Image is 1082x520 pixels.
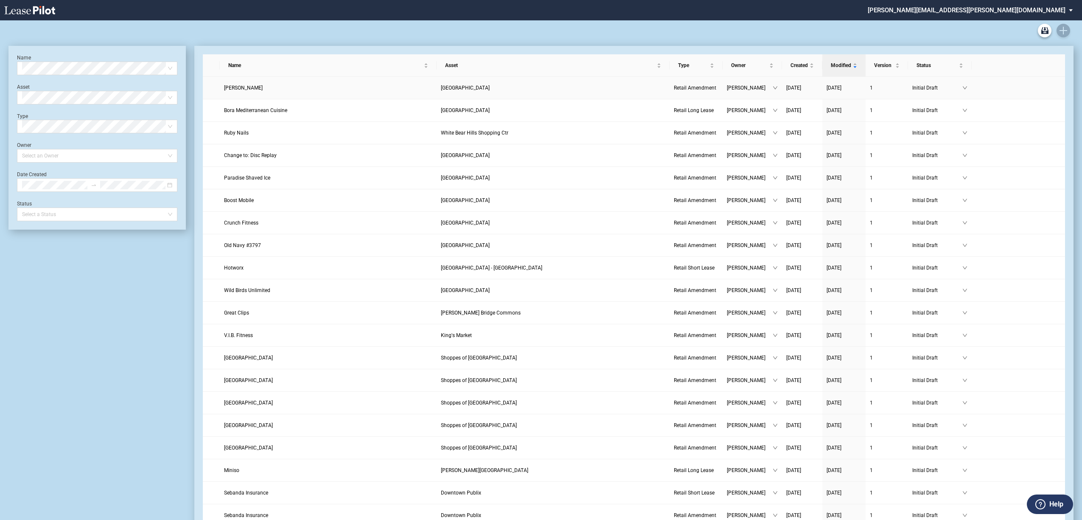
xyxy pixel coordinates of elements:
span: [PERSON_NAME] [727,331,773,340]
a: Great Clips [224,309,432,317]
span: [DATE] [786,377,801,383]
span: [DATE] [786,152,801,158]
span: [DATE] [786,130,801,136]
a: Retail Amendment [674,331,718,340]
a: White Bear Hills Shopping Ctr [441,129,665,137]
a: [DATE] [786,399,818,407]
span: [PERSON_NAME] [727,84,773,92]
a: [GEOGRAPHIC_DATA] [224,421,432,430]
a: 1 [870,241,904,250]
span: down [773,333,778,338]
a: V.I.B. Fitness [224,331,432,340]
span: down [773,310,778,315]
a: Wild Birds Unlimited [224,286,432,295]
span: [DATE] [827,377,841,383]
span: [DATE] [827,152,841,158]
span: Initial Draft [912,264,962,272]
span: Great Clips [224,310,249,316]
a: Retail Long Lease [674,106,718,115]
a: Retail Amendment [674,354,718,362]
span: [DATE] [827,355,841,361]
span: [DATE] [827,467,841,473]
span: down [962,423,967,428]
label: Status [17,201,32,207]
span: down [773,355,778,360]
a: [DATE] [786,129,818,137]
span: Change to: Disc Replay [224,152,277,158]
a: 1 [870,354,904,362]
a: 1 [870,399,904,407]
span: Retail Amendment [674,85,716,91]
label: Owner [17,142,31,148]
span: [DATE] [827,242,841,248]
span: Ruby Nails [224,130,249,136]
span: [PERSON_NAME] [727,174,773,182]
a: [DATE] [786,376,818,385]
a: [DATE] [827,264,861,272]
span: down [773,378,778,383]
span: Initial Draft [912,331,962,340]
span: Initial Draft [912,219,962,227]
span: down [773,243,778,248]
span: [PERSON_NAME] [727,309,773,317]
a: Hotworx [224,264,432,272]
a: [DATE] [786,264,818,272]
span: [DATE] [786,310,801,316]
span: [PERSON_NAME] [727,444,773,452]
a: [DATE] [786,354,818,362]
a: Retail Amendment [674,376,718,385]
a: [DATE] [786,444,818,452]
a: Retail Long Lease [674,466,718,475]
span: Hong Kong Inn [224,355,273,361]
span: [DATE] [786,445,801,451]
span: Bora Mediterranean Cuisine [224,107,287,113]
a: [DATE] [827,151,861,160]
span: [DATE] [827,85,841,91]
a: 1 [870,151,904,160]
span: 1 [870,377,873,383]
span: Retail Amendment [674,422,716,428]
span: [DATE] [786,400,801,406]
a: [DATE] [786,309,818,317]
span: Initial Draft [912,354,962,362]
a: Archive [1038,24,1051,37]
span: Victory Square [441,197,490,203]
span: [DATE] [827,107,841,113]
th: Version [866,54,908,77]
span: [DATE] [786,332,801,338]
a: [DATE] [827,241,861,250]
span: 1 [870,445,873,451]
span: Meridian Village [441,175,490,181]
a: [DATE] [786,106,818,115]
span: down [773,423,778,428]
a: Old Navy #3797 [224,241,432,250]
span: down [962,130,967,135]
a: [GEOGRAPHIC_DATA] [224,376,432,385]
a: [GEOGRAPHIC_DATA] [441,106,665,115]
span: [DATE] [786,175,801,181]
span: Retail Short Lease [674,265,715,271]
span: down [773,85,778,90]
span: [PERSON_NAME] [727,264,773,272]
a: [DATE] [786,241,818,250]
th: Type [670,54,723,77]
a: Retail Amendment [674,196,718,205]
a: [DATE] [827,331,861,340]
span: Miniso [224,467,239,473]
span: Michaels [224,85,263,91]
a: King's Market [441,331,665,340]
a: [DATE] [786,84,818,92]
span: 1 [870,220,873,226]
a: Bora Mediterranean Cuisine [224,106,432,115]
span: King's Market [441,332,472,338]
span: down [962,198,967,203]
span: down [773,220,778,225]
span: Shoppes of Victoria Square [441,422,517,428]
span: Initial Draft [912,376,962,385]
span: Shoppes of Victoria Square [441,377,517,383]
a: [DATE] [786,196,818,205]
span: [DATE] [827,400,841,406]
span: Initial Draft [912,286,962,295]
span: 1 [870,287,873,293]
span: Retail Amendment [674,197,716,203]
